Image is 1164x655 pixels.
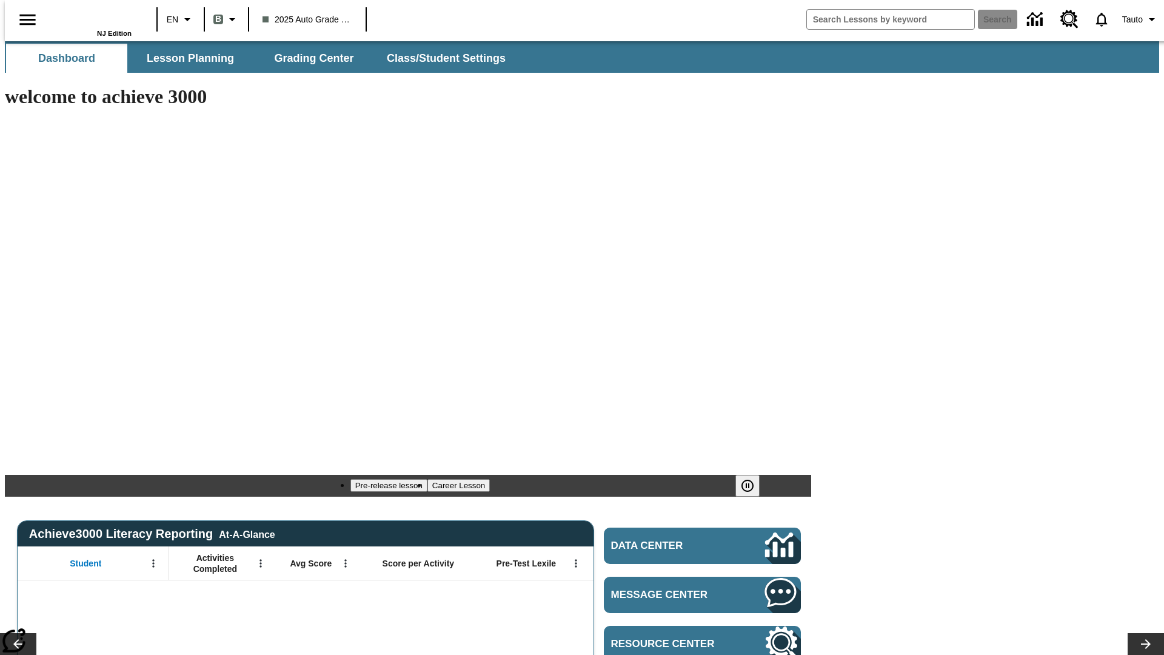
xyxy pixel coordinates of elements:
[53,5,132,30] a: Home
[5,41,1159,73] div: SubNavbar
[807,10,974,29] input: search field
[611,638,729,650] span: Resource Center
[377,44,515,73] button: Class/Student Settings
[263,13,352,26] span: 2025 Auto Grade 1 B
[5,44,517,73] div: SubNavbar
[1128,633,1164,655] button: Lesson carousel, Next
[209,8,244,30] button: Boost Class color is gray green. Change class color
[144,554,162,573] button: Open Menu
[53,4,132,37] div: Home
[567,554,585,573] button: Open Menu
[1053,3,1086,36] a: Resource Center, Will open in new tab
[97,30,132,37] span: NJ Edition
[219,527,275,540] div: At-A-Glance
[611,540,724,552] span: Data Center
[290,558,332,569] span: Avg Score
[6,44,127,73] button: Dashboard
[70,558,101,569] span: Student
[735,475,772,497] div: Pause
[427,479,490,492] button: Slide 2 Career Lesson
[253,44,375,73] button: Grading Center
[167,13,178,26] span: EN
[29,527,275,541] span: Achieve3000 Literacy Reporting
[10,2,45,38] button: Open side menu
[1122,13,1143,26] span: Tauto
[387,52,506,65] span: Class/Student Settings
[252,554,270,573] button: Open Menu
[130,44,251,73] button: Lesson Planning
[1020,3,1053,36] a: Data Center
[215,12,221,27] span: B
[604,577,801,613] a: Message Center
[611,589,729,601] span: Message Center
[336,554,355,573] button: Open Menu
[497,558,557,569] span: Pre-Test Lexile
[735,475,760,497] button: Pause
[604,528,801,564] a: Data Center
[383,558,455,569] span: Score per Activity
[274,52,353,65] span: Grading Center
[5,86,811,108] h1: welcome to achieve 3000
[161,8,200,30] button: Language: EN, Select a language
[1086,4,1117,35] a: Notifications
[175,553,255,574] span: Activities Completed
[350,479,427,492] button: Slide 1 Pre-release lesson
[1117,8,1164,30] button: Profile/Settings
[147,52,234,65] span: Lesson Planning
[38,52,95,65] span: Dashboard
